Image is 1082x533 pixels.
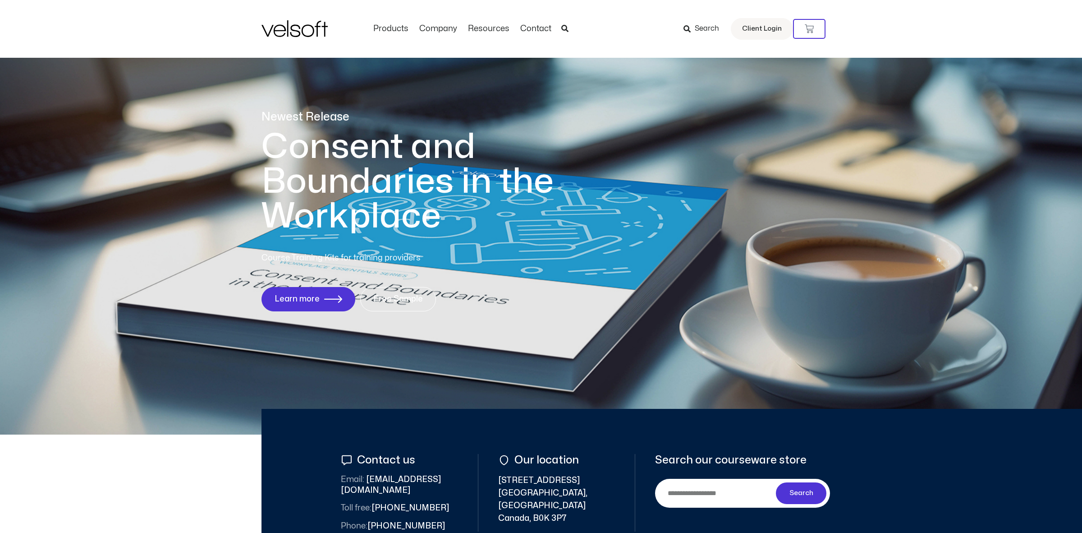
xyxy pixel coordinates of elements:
[360,287,436,311] a: Free Sample
[655,454,807,466] span: Search our courseware store
[261,252,486,264] p: Course Training Kits for training providers
[512,454,579,466] span: Our location
[355,454,415,466] span: Contact us
[373,295,423,304] span: Free Sample
[341,503,449,514] span: [PHONE_NUMBER]
[261,20,328,37] img: Velsoft Training Materials
[695,23,719,35] span: Search
[742,23,782,35] span: Client Login
[368,24,414,34] a: ProductsMenu Toggle
[275,295,320,304] span: Learn more
[731,18,793,40] a: Client Login
[341,476,364,483] span: Email:
[368,24,557,34] nav: Menu
[341,522,367,530] span: Phone:
[789,488,813,499] span: Search
[341,504,371,512] span: Toll free:
[414,24,463,34] a: CompanyMenu Toggle
[261,130,591,234] h1: Consent and Boundaries in the Workplace
[498,474,615,525] span: [STREET_ADDRESS] [GEOGRAPHIC_DATA], [GEOGRAPHIC_DATA] Canada, B0K 3P7
[341,521,445,532] span: [PHONE_NUMBER]
[683,21,725,37] a: Search
[341,474,458,496] span: [EMAIL_ADDRESS][DOMAIN_NAME]
[261,287,355,311] a: Learn more
[776,482,826,504] button: Search
[261,109,591,125] p: Newest Release
[515,24,557,34] a: ContactMenu Toggle
[463,24,515,34] a: ResourcesMenu Toggle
